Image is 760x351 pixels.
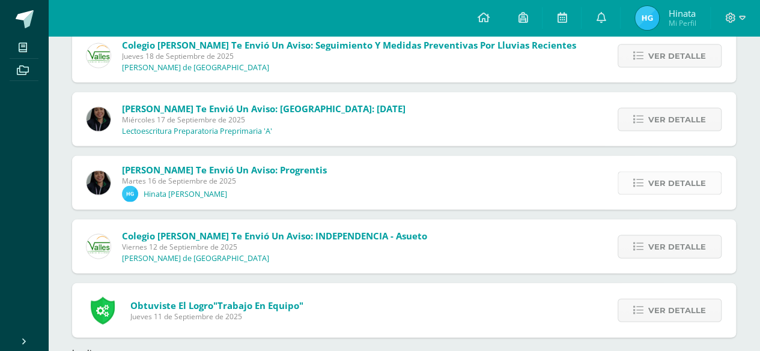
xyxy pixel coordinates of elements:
[122,186,138,202] img: 2952f24184c3adabd98dc3a05c1f2a9e.png
[87,107,111,131] img: cac983e7bfdc8fb1f4cdcac9deb20ca8.png
[648,299,706,322] span: Ver detalle
[87,171,111,195] img: cac983e7bfdc8fb1f4cdcac9deb20ca8.png
[648,109,706,131] span: Ver detalle
[122,39,576,51] span: Colegio [PERSON_NAME] te envió un aviso: Seguimiento y medidas preventivas por lluvias recientes
[122,51,576,61] span: Jueves 18 de Septiembre de 2025
[648,236,706,258] span: Ver detalle
[122,103,406,115] span: [PERSON_NAME] te envió un aviso: [GEOGRAPHIC_DATA]: [DATE]
[213,299,303,311] span: "Trabajo en equipo"
[122,242,427,252] span: Viernes 12 de Septiembre de 2025
[648,172,706,194] span: Ver detalle
[122,164,327,176] span: [PERSON_NAME] te envió un aviso: Progrentis
[122,176,327,186] span: Martes 16 de Septiembre de 2025
[648,45,706,67] span: Ver detalle
[144,190,227,199] p: Hinata [PERSON_NAME]
[668,7,696,19] span: Hinata
[130,311,303,322] span: Jueves 11 de Septiembre de 2025
[130,299,303,311] span: Obtuviste el logro
[668,18,696,28] span: Mi Perfil
[122,230,427,242] span: Colegio [PERSON_NAME] te envió un aviso: INDEPENDENCIA - Asueto
[122,63,269,73] p: [PERSON_NAME] de [GEOGRAPHIC_DATA]
[122,127,272,136] p: Lectoescritura Preparatoria Preprimaria 'A'
[122,254,269,263] p: [PERSON_NAME] de [GEOGRAPHIC_DATA]
[635,6,659,30] img: bc79a7f01ac6747297c8a492b00bb11c.png
[122,115,406,125] span: Miércoles 17 de Septiembre de 2025
[87,44,111,68] img: 94564fe4cf850d796e68e37240ca284b.png
[87,235,111,259] img: 94564fe4cf850d796e68e37240ca284b.png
